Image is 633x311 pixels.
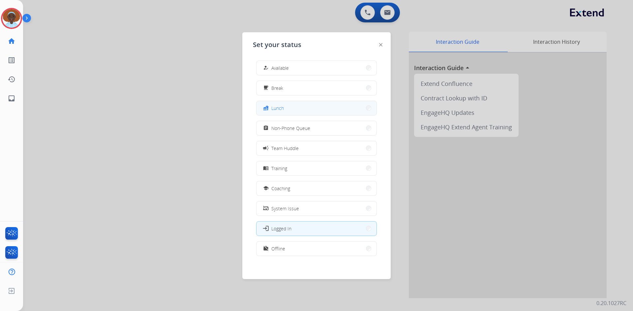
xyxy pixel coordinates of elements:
[8,94,15,102] mat-icon: inbox
[256,221,377,236] button: Logged In
[256,161,377,175] button: Training
[271,145,299,152] span: Team Huddle
[271,225,291,232] span: Logged In
[271,65,289,71] span: Available
[256,101,377,115] button: Lunch
[253,40,301,49] span: Set your status
[271,245,285,252] span: Offline
[262,225,269,232] mat-icon: login
[8,37,15,45] mat-icon: home
[271,185,290,192] span: Coaching
[8,56,15,64] mat-icon: list_alt
[379,43,382,46] img: close-button
[263,246,269,251] mat-icon: work_off
[256,121,377,135] button: Non-Phone Queue
[2,9,21,28] img: avatar
[263,206,269,211] mat-icon: phonelink_off
[271,205,299,212] span: System Issue
[256,201,377,216] button: System Issue
[263,166,269,171] mat-icon: menu_book
[271,165,287,172] span: Training
[271,85,283,91] span: Break
[8,75,15,83] mat-icon: history
[256,181,377,195] button: Coaching
[263,65,269,71] mat-icon: how_to_reg
[263,186,269,191] mat-icon: school
[256,61,377,75] button: Available
[271,105,284,112] span: Lunch
[596,299,626,307] p: 0.20.1027RC
[262,145,269,151] mat-icon: campaign
[263,105,269,111] mat-icon: fastfood
[263,125,269,131] mat-icon: assignment
[256,141,377,155] button: Team Huddle
[271,125,310,132] span: Non-Phone Queue
[256,242,377,256] button: Offline
[263,85,269,91] mat-icon: free_breakfast
[256,81,377,95] button: Break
